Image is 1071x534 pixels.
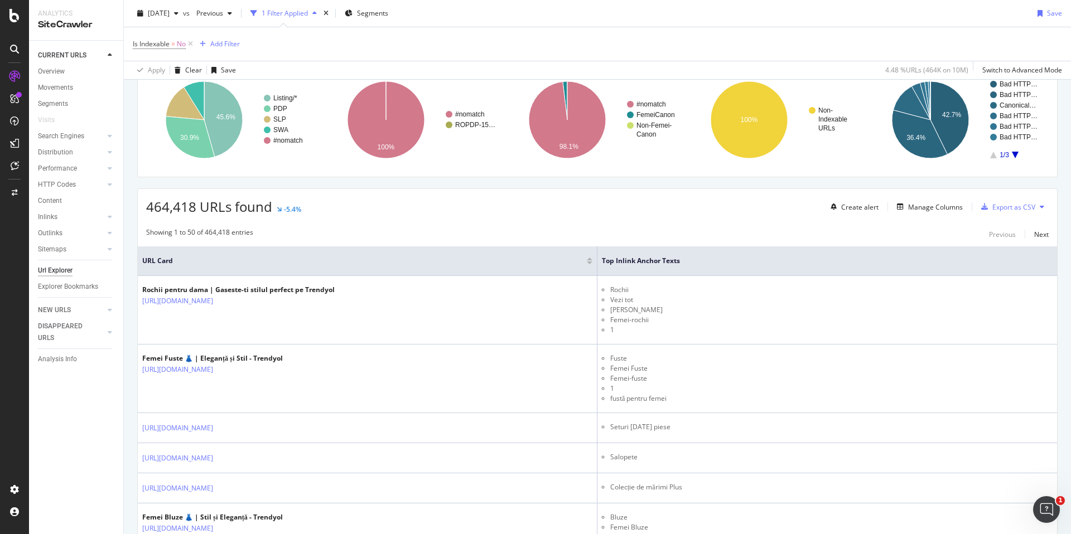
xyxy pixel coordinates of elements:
[170,61,202,79] button: Clear
[38,265,115,276] a: Url Explorer
[740,116,758,124] text: 100%
[38,281,115,293] a: Explorer Bookmarks
[38,50,86,61] div: CURRENT URLS
[38,163,104,174] a: Performance
[1034,230,1049,239] div: Next
[192,8,223,18] span: Previous
[885,65,968,75] div: 4.48 % URLs ( 464K on 10M )
[146,227,253,241] div: Showing 1 to 50 of 464,418 entries
[982,65,1062,75] div: Switch to Advanced Mode
[142,353,283,363] div: Femei Fuste 👗 | Eleganță și Stil - Trendyol
[321,8,331,19] div: times
[38,50,104,61] a: CURRENT URLS
[38,130,84,142] div: Search Engines
[636,122,672,129] text: Non-Femei-
[610,325,1053,335] li: 1
[1000,91,1038,99] text: Bad HTTP…
[818,124,835,132] text: URLs
[38,353,77,365] div: Analysis Info
[142,423,213,434] a: [URL][DOMAIN_NAME]
[207,61,236,79] button: Save
[818,115,847,123] text: Indexable
[133,39,170,48] span: Is Indexable
[38,244,66,255] div: Sitemaps
[262,8,308,18] div: 1 Filter Applied
[273,126,288,134] text: SWA
[691,71,867,168] svg: A chart.
[989,230,1016,239] div: Previous
[1000,80,1038,88] text: Bad HTTP…
[185,65,202,75] div: Clear
[1033,496,1060,523] iframe: Intercom live chat
[221,65,236,75] div: Save
[38,321,94,344] div: DISAPPEARED URLS
[610,522,1053,532] li: Femei Bluze
[38,304,104,316] a: NEW URLS
[602,256,1036,266] span: Top Inlink Anchor Texts
[38,211,104,223] a: Inlinks
[610,452,1053,462] li: Salopete
[177,36,186,52] span: No
[38,98,68,110] div: Segments
[1000,112,1038,120] text: Bad HTTP…
[38,353,115,365] a: Analysis Info
[38,195,115,207] a: Content
[610,383,1053,394] li: 1
[142,453,213,464] a: [URL][DOMAIN_NAME]
[148,8,170,18] span: 2025 Sep. 2nd
[872,71,1049,168] svg: A chart.
[38,227,104,239] a: Outlinks
[38,147,104,158] a: Distribution
[142,256,584,266] span: URL Card
[273,105,287,113] text: PDP
[610,315,1053,325] li: Femei-rochii
[1033,4,1062,22] button: Save
[148,65,165,75] div: Apply
[978,61,1062,79] button: Switch to Advanced Mode
[216,113,235,121] text: 45.6%
[841,202,879,212] div: Create alert
[989,227,1016,241] button: Previous
[146,71,322,168] svg: A chart.
[455,110,485,118] text: #nomatch
[210,39,240,48] div: Add Filter
[977,198,1035,216] button: Export as CSV
[455,121,495,129] text: ROPDP-15…
[1034,227,1049,241] button: Next
[610,295,1053,305] li: Vezi tot
[133,4,183,22] button: [DATE]
[826,198,879,216] button: Create alert
[38,82,73,94] div: Movements
[610,422,1053,432] li: Seturi [DATE] piese
[146,197,272,216] span: 464,418 URLs found
[509,71,686,168] svg: A chart.
[1000,101,1036,109] text: Canonical…
[246,4,321,22] button: 1 Filter Applied
[38,114,55,126] div: Visits
[180,134,199,142] text: 30.9%
[273,94,297,102] text: Listing/*
[1047,8,1062,18] div: Save
[893,200,963,213] button: Manage Columns
[610,285,1053,295] li: Rochii
[38,179,104,191] a: HTTP Codes
[183,8,192,18] span: vs
[38,227,62,239] div: Outlinks
[195,37,240,51] button: Add Filter
[38,114,66,126] a: Visits
[38,66,65,77] div: Overview
[38,82,115,94] a: Movements
[636,130,656,138] text: Canon
[38,211,57,223] div: Inlinks
[610,373,1053,383] li: Femei-fuste
[284,205,301,214] div: -5.4%
[328,71,504,168] svg: A chart.
[142,295,213,307] a: [URL][DOMAIN_NAME]
[38,179,76,191] div: HTTP Codes
[38,147,73,158] div: Distribution
[610,305,1053,315] li: [PERSON_NAME]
